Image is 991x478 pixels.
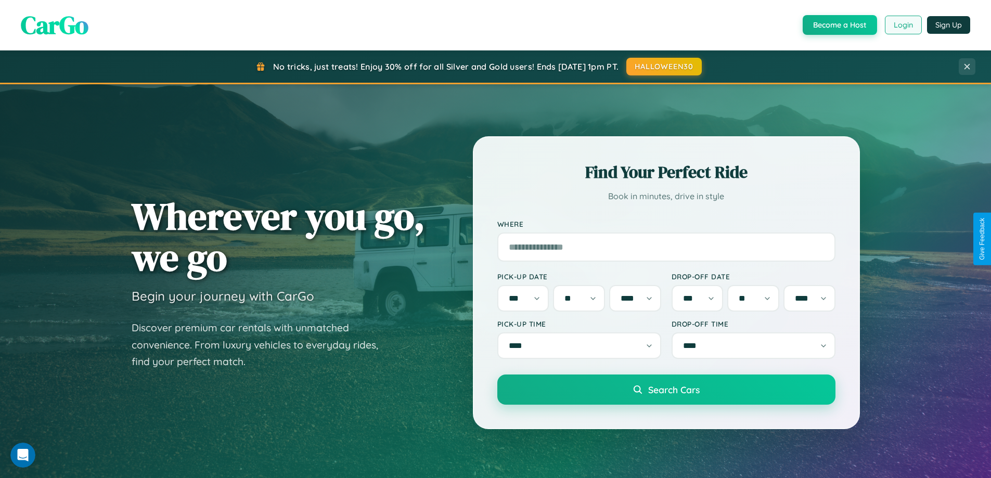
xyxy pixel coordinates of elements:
[803,15,877,35] button: Become a Host
[979,218,986,260] div: Give Feedback
[273,61,619,72] span: No tricks, just treats! Enjoy 30% off for all Silver and Gold users! Ends [DATE] 1pm PT.
[626,58,702,75] button: HALLOWEEN30
[497,189,835,204] p: Book in minutes, drive in style
[672,319,835,328] label: Drop-off Time
[885,16,922,34] button: Login
[132,319,392,370] p: Discover premium car rentals with unmatched convenience. From luxury vehicles to everyday rides, ...
[132,288,314,304] h3: Begin your journey with CarGo
[21,8,88,42] span: CarGo
[497,272,661,281] label: Pick-up Date
[672,272,835,281] label: Drop-off Date
[497,161,835,184] h2: Find Your Perfect Ride
[497,219,835,228] label: Where
[648,384,700,395] span: Search Cars
[497,319,661,328] label: Pick-up Time
[132,196,425,278] h1: Wherever you go, we go
[927,16,970,34] button: Sign Up
[10,443,35,468] iframe: Intercom live chat
[497,374,835,405] button: Search Cars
